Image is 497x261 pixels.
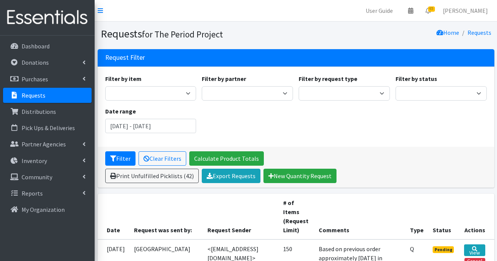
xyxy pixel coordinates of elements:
[202,74,246,83] label: Filter by partner
[105,119,196,133] input: January 1, 2011 - December 31, 2011
[3,202,92,217] a: My Organization
[22,140,66,148] p: Partner Agencies
[22,190,43,197] p: Reports
[428,6,435,12] span: 65
[3,153,92,168] a: Inventory
[22,92,45,99] p: Requests
[139,151,186,166] a: Clear Filters
[98,194,129,239] th: Date
[129,194,203,239] th: Request was sent by:
[3,137,92,152] a: Partner Agencies
[105,169,199,183] a: Print Unfulfilled Picklists (42)
[105,151,136,166] button: Filter
[203,194,279,239] th: Request Sender
[3,169,92,185] a: Community
[22,108,56,115] p: Distributions
[314,194,405,239] th: Comments
[3,71,92,87] a: Purchases
[436,29,459,36] a: Home
[22,206,65,213] p: My Organization
[405,194,428,239] th: Type
[437,3,494,18] a: [PERSON_NAME]
[299,74,357,83] label: Filter by request type
[3,186,92,201] a: Reports
[22,59,49,66] p: Donations
[3,120,92,135] a: Pick Ups & Deliveries
[3,104,92,119] a: Distributions
[101,27,293,40] h1: Requests
[22,157,47,165] p: Inventory
[3,55,92,70] a: Donations
[105,54,145,62] h3: Request Filter
[3,39,92,54] a: Dashboard
[433,246,454,253] span: Pending
[189,151,264,166] a: Calculate Product Totals
[467,29,491,36] a: Requests
[105,74,142,83] label: Filter by item
[419,3,437,18] a: 65
[428,194,460,239] th: Status
[279,194,314,239] th: # of Items (Request Limit)
[142,29,223,40] small: for The Period Project
[105,107,136,116] label: Date range
[3,5,92,30] img: HumanEssentials
[202,169,260,183] a: Export Requests
[396,74,437,83] label: Filter by status
[464,244,485,256] a: View
[410,245,414,253] abbr: Quantity
[460,194,494,239] th: Actions
[263,169,337,183] a: New Quantity Request
[3,88,92,103] a: Requests
[22,75,48,83] p: Purchases
[360,3,399,18] a: User Guide
[22,42,50,50] p: Dashboard
[22,173,52,181] p: Community
[22,124,75,132] p: Pick Ups & Deliveries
